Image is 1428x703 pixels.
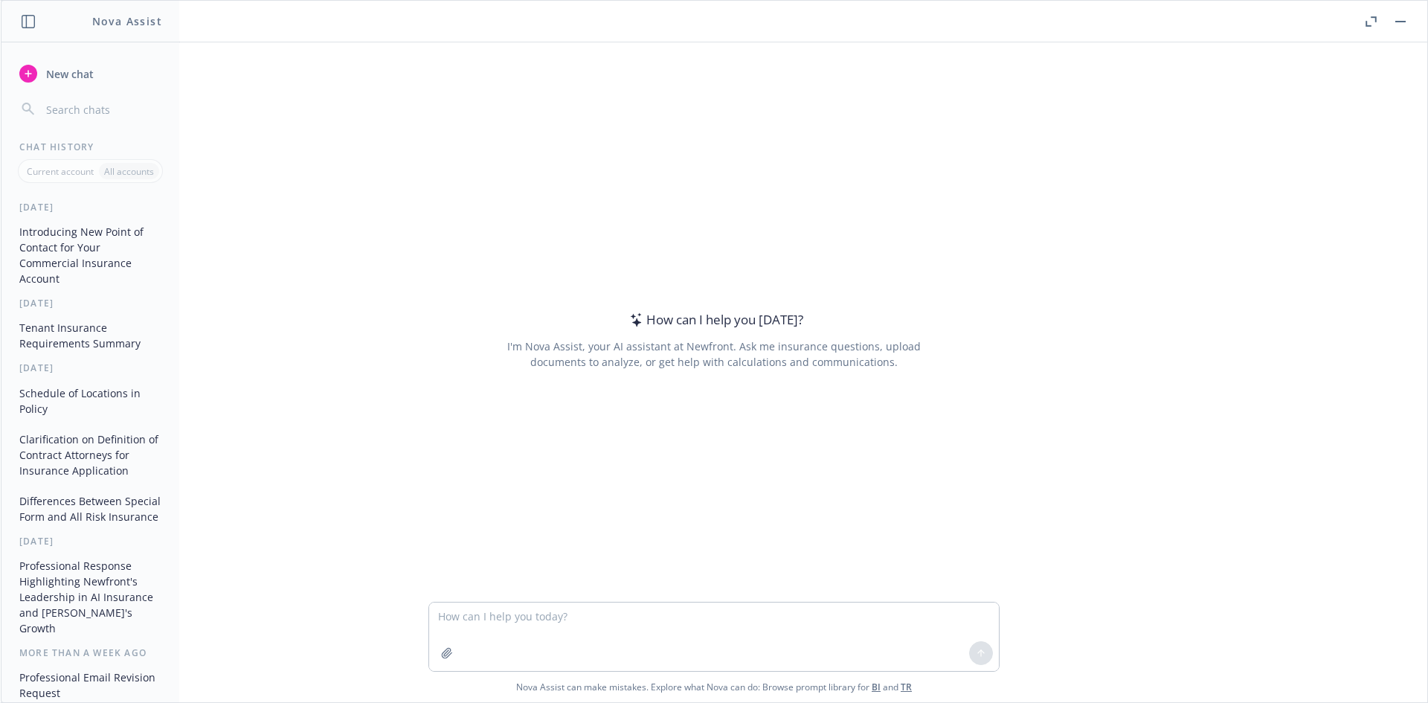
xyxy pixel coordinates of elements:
button: Introducing New Point of Contact for Your Commercial Insurance Account [13,219,167,291]
div: How can I help you [DATE]? [625,310,803,330]
div: I'm Nova Assist, your AI assistant at Newfront. Ask me insurance questions, upload documents to a... [504,338,923,370]
a: BI [872,681,881,693]
button: Differences Between Special Form and All Risk Insurance [13,489,167,529]
div: Chat History [1,141,179,153]
a: TR [901,681,912,693]
div: [DATE] [1,362,179,374]
span: Nova Assist can make mistakes. Explore what Nova can do: Browse prompt library for and [7,672,1421,702]
div: More than a week ago [1,646,179,659]
button: Tenant Insurance Requirements Summary [13,315,167,356]
h1: Nova Assist [92,13,162,29]
button: Professional Response Highlighting Newfront's Leadership in AI Insurance and [PERSON_NAME]'s Growth [13,553,167,641]
button: Schedule of Locations in Policy [13,381,167,421]
div: [DATE] [1,201,179,214]
button: Clarification on Definition of Contract Attorneys for Insurance Application [13,427,167,483]
p: All accounts [104,165,154,178]
div: [DATE] [1,535,179,548]
div: [DATE] [1,297,179,309]
span: New chat [43,66,94,82]
p: Current account [27,165,94,178]
button: New chat [13,60,167,87]
input: Search chats [43,99,161,120]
